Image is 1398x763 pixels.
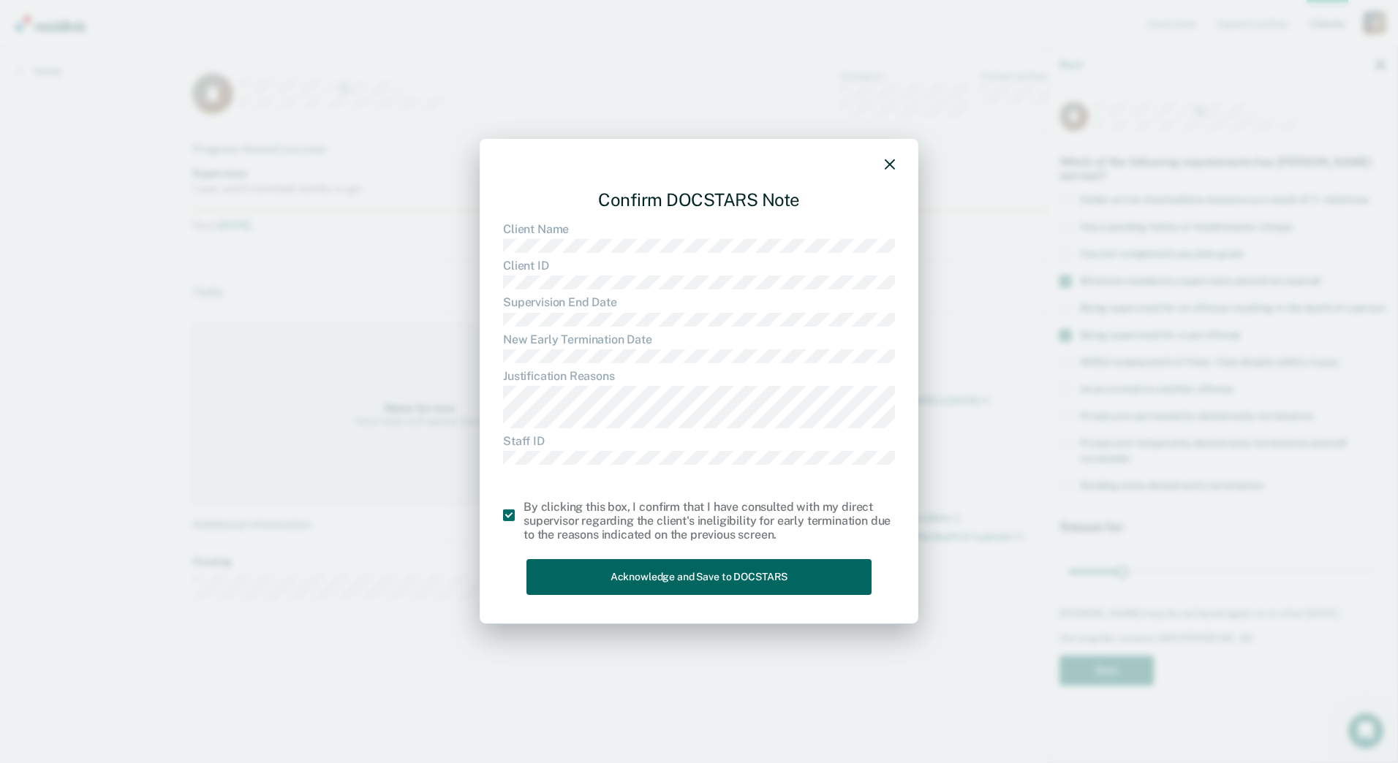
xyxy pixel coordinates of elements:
dt: New Early Termination Date [503,333,895,346]
dt: Justification Reasons [503,369,895,383]
dt: Supervision End Date [503,295,895,309]
dt: Client ID [503,259,895,273]
div: By clicking this box, I confirm that I have consulted with my direct supervisor regarding the cli... [524,500,895,542]
div: Confirm DOCSTARS Note [503,178,895,222]
dt: Staff ID [503,433,895,447]
button: Acknowledge and Save to DOCSTARS [526,559,872,595]
dt: Client Name [503,222,895,236]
